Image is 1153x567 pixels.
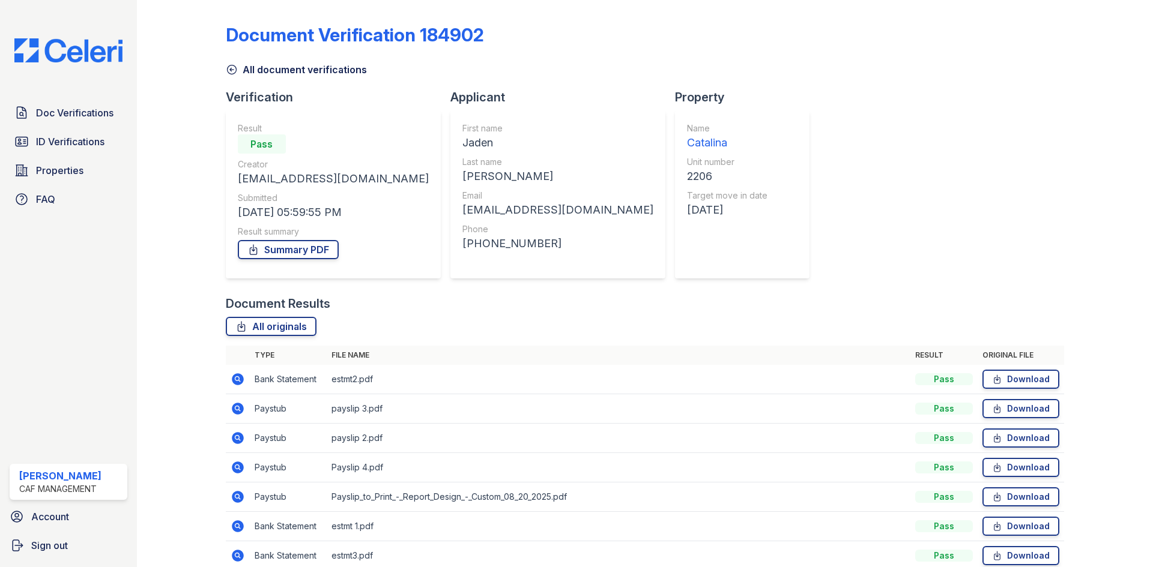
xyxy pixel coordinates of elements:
[982,546,1059,565] a: Download
[238,170,429,187] div: [EMAIL_ADDRESS][DOMAIN_NAME]
[687,122,767,134] div: Name
[687,168,767,185] div: 2206
[327,346,910,365] th: File name
[675,89,819,106] div: Property
[687,202,767,218] div: [DATE]
[238,158,429,170] div: Creator
[250,365,327,394] td: Bank Statement
[978,346,1064,365] th: Original file
[10,101,127,125] a: Doc Verifications
[915,403,973,415] div: Pass
[5,533,132,557] a: Sign out
[915,550,973,562] div: Pass
[982,370,1059,389] a: Download
[250,512,327,541] td: Bank Statement
[226,317,316,336] a: All originals
[687,122,767,151] a: Name Catalina
[915,373,973,385] div: Pass
[250,394,327,424] td: Paystub
[327,424,910,453] td: payslip 2.pdf
[915,491,973,503] div: Pass
[250,453,327,482] td: Paystub
[238,192,429,204] div: Submitted
[327,365,910,394] td: estmt2.pdf
[982,458,1059,477] a: Download
[462,156,653,168] div: Last name
[31,509,69,524] span: Account
[238,122,429,134] div: Result
[19,469,101,483] div: [PERSON_NAME]
[5,505,132,529] a: Account
[5,38,132,62] img: CE_Logo_Blue-a8612792a0a2168367f1c8372b55b34899dd931a85d93a1a3d3e32e68fde9ad4.png
[238,134,286,154] div: Pass
[687,190,767,202] div: Target move in date
[327,512,910,541] td: estmt 1.pdf
[462,190,653,202] div: Email
[450,89,675,106] div: Applicant
[10,158,127,182] a: Properties
[226,89,450,106] div: Verification
[462,235,653,252] div: [PHONE_NUMBER]
[226,62,367,77] a: All document verifications
[915,520,973,532] div: Pass
[462,168,653,185] div: [PERSON_NAME]
[36,106,113,120] span: Doc Verifications
[36,192,55,206] span: FAQ
[462,122,653,134] div: First name
[687,156,767,168] div: Unit number
[238,204,429,221] div: [DATE] 05:59:55 PM
[462,134,653,151] div: Jaden
[36,134,104,149] span: ID Verifications
[687,134,767,151] div: Catalina
[462,223,653,235] div: Phone
[327,394,910,424] td: payslip 3.pdf
[226,295,330,312] div: Document Results
[982,428,1059,448] a: Download
[915,432,973,444] div: Pass
[250,424,327,453] td: Paystub
[238,240,339,259] a: Summary PDF
[327,453,910,482] td: Payslip 4.pdf
[36,163,83,178] span: Properties
[10,130,127,154] a: ID Verifications
[982,399,1059,418] a: Download
[910,346,978,365] th: Result
[462,202,653,218] div: [EMAIL_ADDRESS][DOMAIN_NAME]
[982,517,1059,536] a: Download
[250,346,327,365] th: Type
[915,461,973,473] div: Pass
[238,226,429,238] div: Result summary
[250,482,327,512] td: Paystub
[226,24,484,46] div: Document Verification 184902
[982,487,1059,506] a: Download
[10,187,127,211] a: FAQ
[31,538,68,553] span: Sign out
[19,483,101,495] div: CAF Management
[327,482,910,512] td: Payslip_to_Print_-_Report_Design_-_Custom_08_20_2025.pdf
